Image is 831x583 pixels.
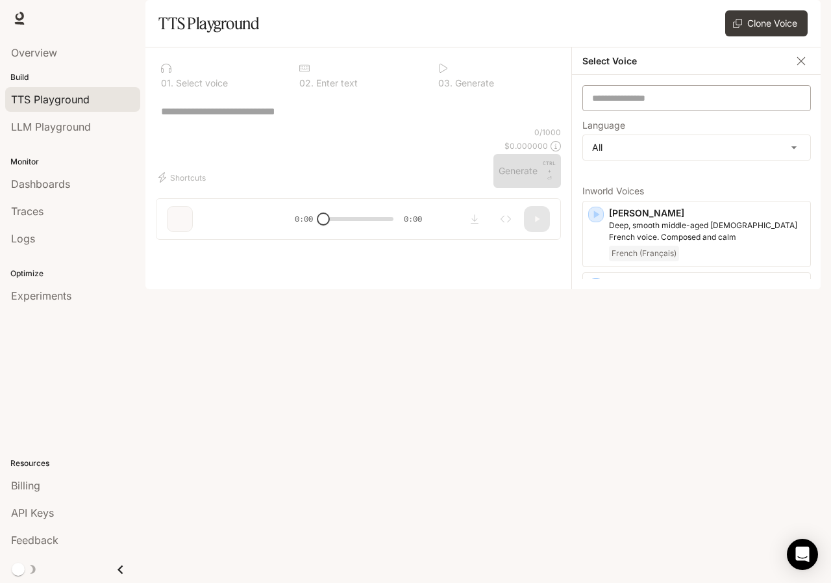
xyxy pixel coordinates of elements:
p: 0 3 . [438,79,453,88]
h1: TTS Playground [158,10,259,36]
p: 0 2 . [299,79,314,88]
p: Deep, smooth middle-aged male French voice. Composed and calm [609,220,805,243]
p: 0 / 1000 [534,127,561,138]
p: $ 0.000000 [504,140,548,151]
p: [PERSON_NAME] [609,278,805,291]
p: Generate [453,79,494,88]
p: [PERSON_NAME] [609,207,805,220]
div: All [583,135,810,160]
div: Open Intercom Messenger [787,539,818,570]
button: Clone Voice [725,10,808,36]
p: Enter text [314,79,358,88]
p: 0 1 . [161,79,173,88]
button: Shortcuts [156,167,211,188]
p: Inworld Voices [582,187,811,196]
p: Language [582,121,625,130]
span: French (Français) [609,246,679,261]
p: Select voice [173,79,228,88]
